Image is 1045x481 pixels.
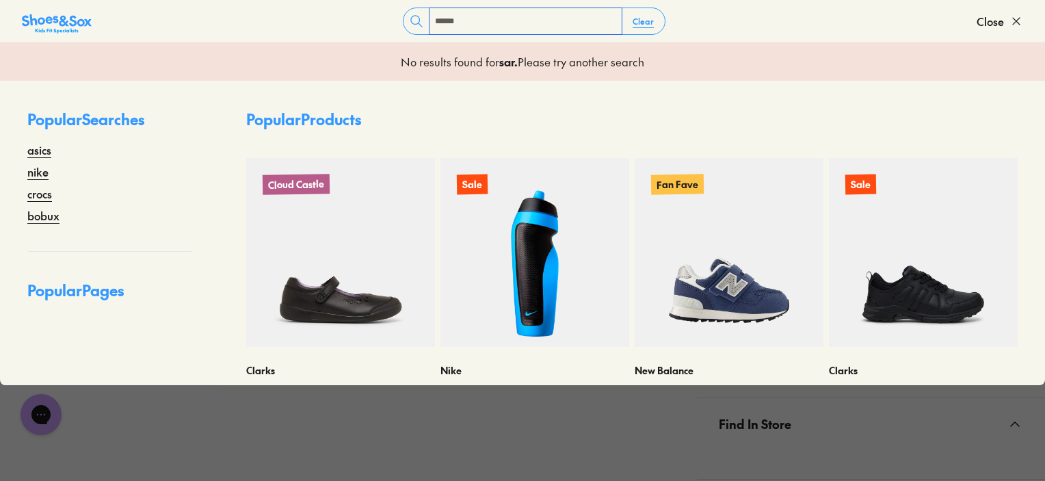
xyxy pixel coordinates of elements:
[22,13,92,35] img: SNS_Logo_Responsive.svg
[977,13,1004,29] span: Close
[27,108,191,142] p: Popular Searches
[22,10,92,32] a: Shoes &amp; Sox
[246,363,435,378] p: Clarks
[27,142,51,158] a: asics
[440,383,629,398] a: Nike Waterbottle 600ml
[27,185,52,202] a: crocs
[246,383,435,398] a: Cloud Castle Bailee
[246,108,361,131] p: Popular Products
[27,279,191,313] p: Popular Pages
[457,174,488,195] p: Sale
[719,404,791,444] span: Find In Store
[27,207,59,224] a: bobux
[440,158,629,347] a: Sale
[246,158,435,347] a: Cloud Castle
[263,174,330,195] p: Cloud Castle
[829,158,1018,347] a: Sale
[697,398,1045,450] button: Find In Store
[635,383,823,398] a: 313 V2 Infant
[401,53,644,70] p: No results found for Please try another search
[829,363,1018,378] p: Clarks
[27,164,49,180] a: nike
[440,363,629,378] p: Nike
[14,389,68,440] iframe: Gorgias live chat messenger
[499,54,518,69] b: sar .
[622,9,665,34] button: Clear
[651,174,704,194] p: Fan Fave
[977,6,1023,36] button: Close
[845,174,876,195] p: Sale
[719,450,1023,463] iframe: Find in Store
[635,158,823,347] a: Fan Fave
[635,363,823,378] p: New Balance
[829,383,1018,398] a: Noisy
